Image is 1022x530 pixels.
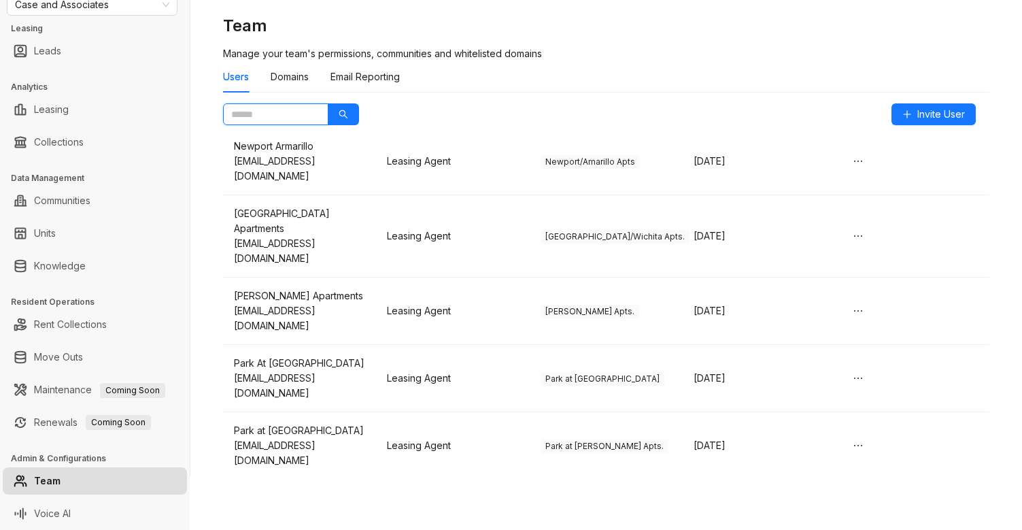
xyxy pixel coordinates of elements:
td: Leasing Agent [376,128,529,195]
div: Email Reporting [330,69,400,84]
li: Communities [3,187,187,214]
span: ellipsis [853,373,864,384]
td: Leasing Agent [376,195,529,278]
button: Invite User [891,103,976,125]
h3: Data Management [11,172,190,184]
a: Rent Collections [34,311,107,338]
a: Units [34,220,56,247]
h3: Leasing [11,22,190,35]
div: Domains [271,69,309,84]
span: ellipsis [853,305,864,316]
a: Voice AI [34,500,71,527]
div: [DATE] [694,229,825,244]
a: Leasing [34,96,69,123]
h3: Admin & Configurations [11,452,190,465]
span: Park at [GEOGRAPHIC_DATA] [541,372,664,386]
li: Voice AI [3,500,187,527]
li: Move Outs [3,344,187,371]
td: Leasing Agent [376,278,529,345]
td: Leasing Agent [376,412,529,480]
span: ellipsis [853,156,864,167]
li: Knowledge [3,252,187,280]
div: [EMAIL_ADDRESS][DOMAIN_NAME] [234,303,365,333]
a: Leads [34,37,61,65]
div: [DATE] [694,438,825,453]
div: [DATE] [694,303,825,318]
span: Coming Soon [100,383,165,398]
span: Newport/Amarillo Apts [541,155,640,169]
div: Newport Armarillo [234,139,365,154]
li: Collections [3,129,187,156]
span: Invite User [917,107,965,122]
span: Park at [PERSON_NAME] Apts. [541,440,668,453]
div: [EMAIL_ADDRESS][DOMAIN_NAME] [234,371,365,401]
td: Leasing Agent [376,345,529,412]
div: [EMAIL_ADDRESS][DOMAIN_NAME] [234,154,365,184]
span: [PERSON_NAME] Apts. [541,305,639,318]
span: search [339,110,348,119]
h3: Team [223,15,989,37]
div: Park At [GEOGRAPHIC_DATA] [234,356,365,371]
a: Collections [34,129,84,156]
div: [EMAIL_ADDRESS][DOMAIN_NAME] [234,438,365,468]
span: ellipsis [853,231,864,242]
a: Move Outs [34,344,83,371]
a: Team [34,467,61,495]
div: [PERSON_NAME] Apartments [234,288,365,303]
li: Units [3,220,187,247]
span: [GEOGRAPHIC_DATA]/Wichita Apts. [541,230,689,244]
div: Park at [GEOGRAPHIC_DATA] [234,423,365,438]
span: Manage your team's permissions, communities and whitelisted domains [223,48,542,59]
li: Maintenance [3,376,187,403]
h3: Resident Operations [11,296,190,308]
a: RenewalsComing Soon [34,409,151,436]
div: [DATE] [694,154,825,169]
h3: Analytics [11,81,190,93]
span: Coming Soon [86,415,151,430]
span: plus [902,110,912,119]
li: Leads [3,37,187,65]
a: Knowledge [34,252,86,280]
li: Team [3,467,187,495]
li: Rent Collections [3,311,187,338]
li: Leasing [3,96,187,123]
span: ellipsis [853,440,864,451]
li: Renewals [3,409,187,436]
div: [DATE] [694,371,825,386]
div: [EMAIL_ADDRESS][DOMAIN_NAME] [234,236,365,266]
a: Communities [34,187,90,214]
div: Users [223,69,249,84]
div: [GEOGRAPHIC_DATA] Apartments [234,206,365,236]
